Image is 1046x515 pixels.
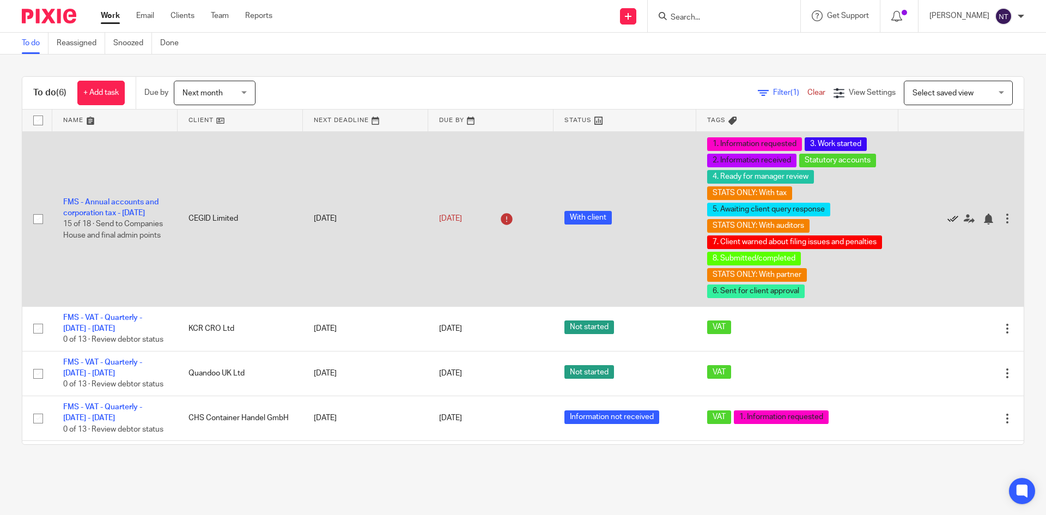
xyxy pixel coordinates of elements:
[995,8,1012,25] img: svg%3E
[77,81,125,105] a: + Add task
[707,235,882,249] span: 7. Client warned about filing issues and penalties
[303,396,428,440] td: [DATE]
[564,211,612,225] span: With client
[178,396,303,440] td: CHS Container Handel GmbH
[63,403,142,422] a: FMS - VAT - Quarterly - [DATE] - [DATE]
[245,10,272,21] a: Reports
[707,410,731,424] span: VAT
[707,137,802,151] span: 1. Information requested
[178,441,303,486] td: Danske Commodities UK Ltd
[211,10,229,21] a: Team
[707,365,731,379] span: VAT
[707,170,814,184] span: 4. Ready for manager review
[160,33,187,54] a: Done
[303,306,428,351] td: [DATE]
[101,10,120,21] a: Work
[439,215,462,222] span: [DATE]
[303,131,428,306] td: [DATE]
[33,87,66,99] h1: To do
[303,351,428,396] td: [DATE]
[707,219,810,233] span: STATS ONLY: With auditors
[183,89,223,97] span: Next month
[805,137,867,151] span: 3. Work started
[707,203,830,216] span: 5. Awaiting client query response
[707,186,792,200] span: STATS ONLY: With tax
[136,10,154,21] a: Email
[734,410,829,424] span: 1. Information requested
[439,325,462,332] span: [DATE]
[22,33,48,54] a: To do
[113,33,152,54] a: Snoozed
[707,252,801,265] span: 8. Submitted/completed
[773,89,807,96] span: Filter
[929,10,989,21] p: [PERSON_NAME]
[63,336,163,343] span: 0 of 13 · Review debtor status
[849,89,896,96] span: View Settings
[63,381,163,389] span: 0 of 13 · Review debtor status
[144,87,168,98] p: Due by
[670,13,768,23] input: Search
[439,414,462,422] span: [DATE]
[913,89,974,97] span: Select saved view
[564,365,614,379] span: Not started
[63,426,163,433] span: 0 of 13 · Review debtor status
[790,89,799,96] span: (1)
[63,198,159,217] a: FMS - Annual accounts and corporation tax - [DATE]
[564,320,614,334] span: Not started
[22,9,76,23] img: Pixie
[57,33,105,54] a: Reassigned
[63,314,142,332] a: FMS - VAT - Quarterly - [DATE] - [DATE]
[178,306,303,351] td: KCR CRO Ltd
[707,268,807,282] span: STATS ONLY: With partner
[171,10,194,21] a: Clients
[439,369,462,377] span: [DATE]
[707,320,731,334] span: VAT
[178,131,303,306] td: CEGID Limited
[707,117,726,123] span: Tags
[827,12,869,20] span: Get Support
[799,154,876,167] span: Statutory accounts
[564,410,659,424] span: Information not received
[303,441,428,486] td: [DATE]
[707,284,805,298] span: 6. Sent for client approval
[947,213,964,224] a: Mark as done
[63,359,142,377] a: FMS - VAT - Quarterly - [DATE] - [DATE]
[178,351,303,396] td: Quandoo UK Ltd
[56,88,66,97] span: (6)
[807,89,825,96] a: Clear
[63,221,163,240] span: 15 of 18 · Send to Companies House and final admin points
[707,154,796,167] span: 2. Information received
